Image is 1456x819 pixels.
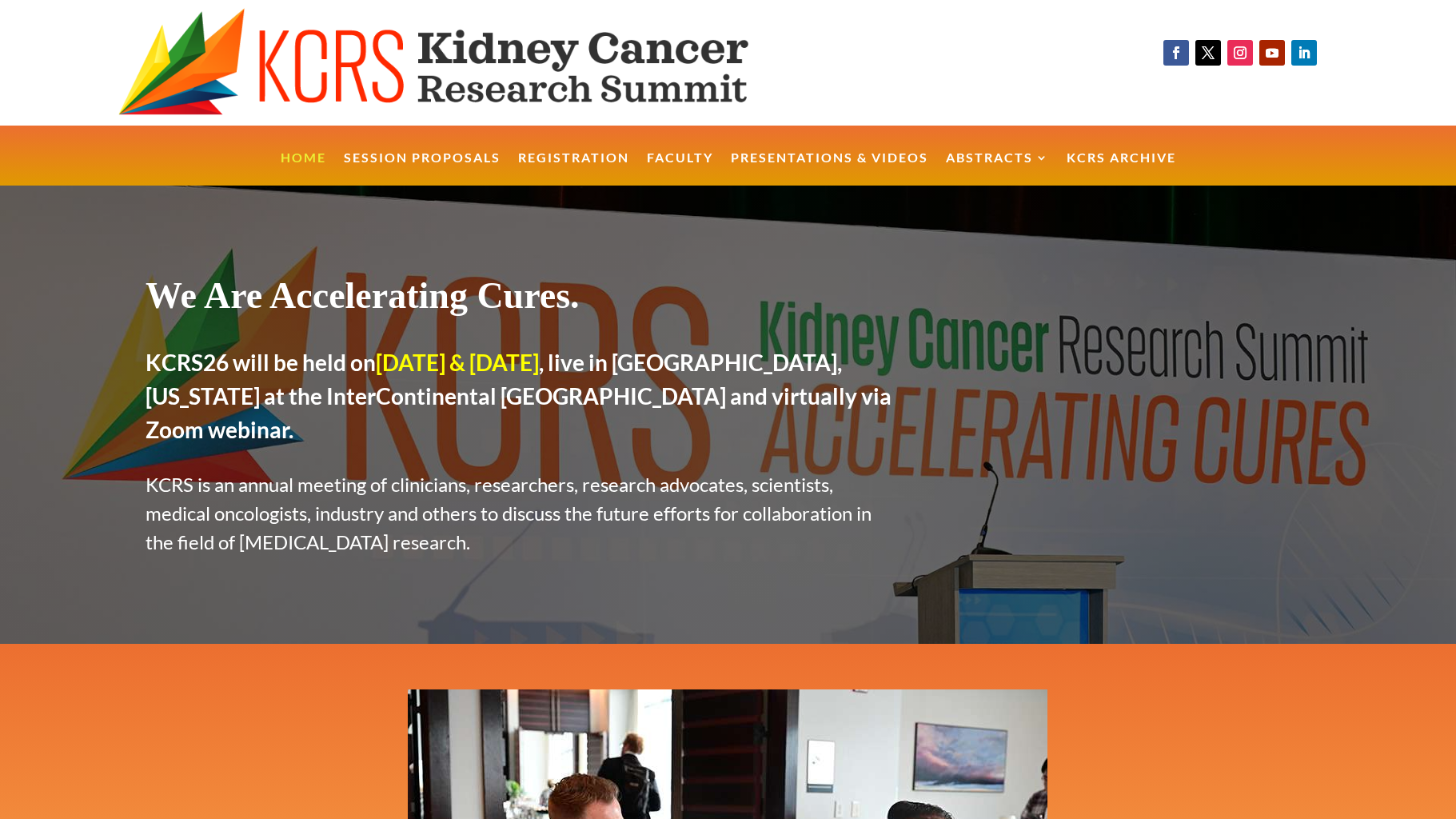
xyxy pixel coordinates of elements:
[731,152,928,186] a: Presentations & Videos
[118,8,826,118] img: KCRS generic logo wide
[1291,40,1317,66] a: Follow on LinkedIn
[1227,40,1253,66] a: Follow on Instagram
[946,152,1049,186] a: Abstracts
[647,152,713,186] a: Faculty
[1067,152,1176,186] a: KCRS Archive
[146,274,900,326] h1: We Are Accelerating Cures.
[344,152,501,186] a: Session Proposals
[146,346,900,454] h2: KCRS26 will be held on , live in [GEOGRAPHIC_DATA], [US_STATE] at the InterContinental [GEOGRAPHI...
[1259,40,1285,66] a: Follow on Youtube
[1195,40,1221,66] a: Follow on X
[1163,40,1189,66] a: Follow on Facebook
[281,152,326,186] a: Home
[518,152,629,186] a: Registration
[146,470,900,557] p: KCRS is an annual meeting of clinicians, researchers, research advocates, scientists, medical onc...
[376,349,539,376] span: [DATE] & [DATE]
